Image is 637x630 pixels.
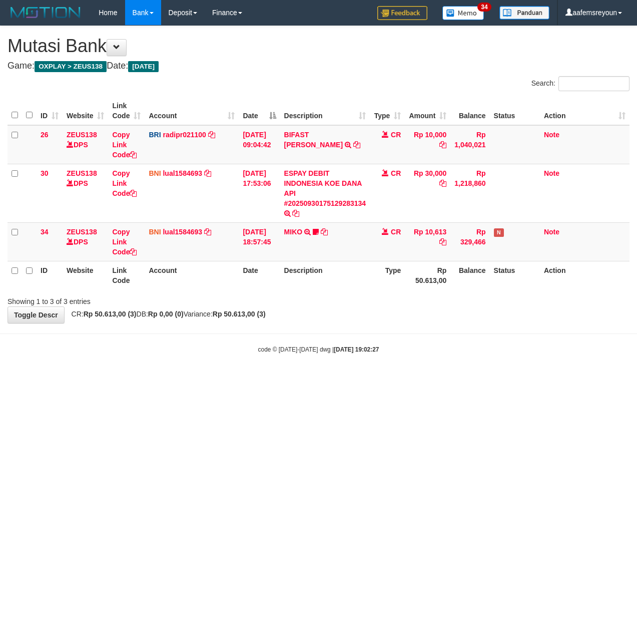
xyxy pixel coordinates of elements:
span: BNI [149,228,161,236]
th: Type [370,261,405,289]
td: Rp 329,466 [450,222,489,261]
a: Copy Link Code [112,228,137,256]
strong: Rp 50.613,00 (3) [213,310,266,318]
th: Action: activate to sort column ascending [540,97,629,125]
th: Date: activate to sort column descending [239,97,280,125]
td: [DATE] 18:57:45 [239,222,280,261]
th: Amount: activate to sort column ascending [405,97,450,125]
td: [DATE] 17:53:06 [239,164,280,222]
a: ZEUS138 [67,131,97,139]
a: ESPAY DEBIT INDONESIA KOE DANA API #20250930175129283134 [284,169,366,207]
th: Website: activate to sort column ascending [63,97,108,125]
a: BIFAST [PERSON_NAME] [284,131,343,149]
span: 26 [41,131,49,139]
th: Website [63,261,108,289]
h4: Game: Date: [8,61,629,71]
label: Search: [531,76,629,91]
th: Date [239,261,280,289]
td: DPS [63,222,108,261]
td: Rp 30,000 [405,164,450,222]
td: DPS [63,164,108,222]
span: 30 [41,169,49,177]
a: radipr021100 [163,131,206,139]
a: lual1584693 [163,228,202,236]
span: BNI [149,169,161,177]
img: panduan.png [499,6,549,20]
div: Showing 1 to 3 of 3 entries [8,292,258,306]
a: lual1584693 [163,169,202,177]
td: Rp 10,000 [405,125,450,164]
span: BRI [149,131,161,139]
span: 34 [477,3,491,12]
a: Note [544,169,559,177]
th: Description [280,261,370,289]
a: Copy MIKO to clipboard [321,228,328,236]
strong: [DATE] 19:02:27 [334,346,379,353]
td: DPS [63,125,108,164]
strong: Rp 50.613,00 (3) [84,310,137,318]
h1: Mutasi Bank [8,36,629,56]
th: ID [37,261,63,289]
img: MOTION_logo.png [8,5,84,20]
th: Action [540,261,629,289]
strong: Rp 0,00 (0) [148,310,184,318]
span: CR [391,228,401,236]
a: Copy Rp 10,000 to clipboard [439,141,446,149]
a: Copy Link Code [112,169,137,197]
th: Description: activate to sort column ascending [280,97,370,125]
a: Toggle Descr [8,306,65,324]
th: Type: activate to sort column ascending [370,97,405,125]
th: Status [490,97,540,125]
td: [DATE] 09:04:42 [239,125,280,164]
th: Account: activate to sort column ascending [145,97,239,125]
a: Note [544,228,559,236]
span: Has Note [494,228,504,237]
a: Copy ESPAY DEBIT INDONESIA KOE DANA API #20250930175129283134 to clipboard [292,209,299,217]
th: Rp 50.613,00 [405,261,450,289]
a: MIKO [284,228,303,236]
th: Link Code: activate to sort column ascending [108,97,145,125]
a: Copy radipr021100 to clipboard [208,131,215,139]
td: Rp 1,218,860 [450,164,489,222]
td: Rp 10,613 [405,222,450,261]
a: Copy Rp 30,000 to clipboard [439,179,446,187]
a: Copy Rp 10,613 to clipboard [439,238,446,246]
span: [DATE] [128,61,159,72]
span: OXPLAY > ZEUS138 [35,61,107,72]
th: Balance [450,97,489,125]
span: CR [391,169,401,177]
a: Copy lual1584693 to clipboard [204,169,211,177]
th: Link Code [108,261,145,289]
th: ID: activate to sort column ascending [37,97,63,125]
input: Search: [558,76,629,91]
img: Feedback.jpg [377,6,427,20]
a: ZEUS138 [67,169,97,177]
a: Copy lual1584693 to clipboard [204,228,211,236]
a: Copy BIFAST ERIKA S PAUN to clipboard [353,141,360,149]
small: code © [DATE]-[DATE] dwg | [258,346,379,353]
a: Copy Link Code [112,131,137,159]
span: 34 [41,228,49,236]
th: Status [490,261,540,289]
th: Account [145,261,239,289]
span: CR [391,131,401,139]
th: Balance [450,261,489,289]
span: CR: DB: Variance: [67,310,266,318]
img: Button%20Memo.svg [442,6,484,20]
td: Rp 1,040,021 [450,125,489,164]
a: Note [544,131,559,139]
a: ZEUS138 [67,228,97,236]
